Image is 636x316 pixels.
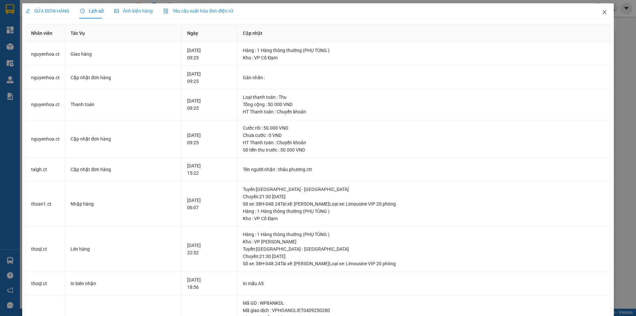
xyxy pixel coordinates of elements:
img: icon [163,9,169,14]
td: nguyenhoa.ct [26,89,65,120]
div: Lên hàng [71,245,176,253]
div: [DATE] 09:25 [187,70,232,85]
div: [DATE] 18:56 [187,276,232,291]
th: Nhân viên [26,24,65,42]
div: In mẫu A5 [243,280,605,287]
td: nguyenhoa.ct [26,42,65,66]
th: Tác Vụ [65,24,182,42]
div: HT Thanh toán : Chuyển khoản [243,108,605,115]
th: Ngày [182,24,238,42]
div: Hàng : 1 Hàng thông thường (PHỤ TÙNG ) [243,208,605,215]
div: Cập nhật đơn hàng [71,166,176,173]
td: thoql.ct [26,272,65,295]
span: SỬA ĐƠN HÀNG [26,8,70,14]
div: Mã GD : WP8ANKDL [243,299,605,307]
span: Ảnh kiện hàng [114,8,153,14]
div: Gán nhãn : [243,74,605,81]
div: Kho : VP Cổ Đạm [243,54,605,61]
td: thoan1.ct [26,181,65,227]
td: nguyenhoa.ct [26,120,65,158]
div: Kho : VP Cổ Đạm [243,215,605,222]
div: Cập nhật đơn hàng [71,135,176,143]
div: Thanh toán [71,101,176,108]
div: Hàng : 1 Hàng thông thường (PHỤ TÙNG ) [243,231,605,238]
div: Nhập hàng [71,200,176,208]
span: clock-circle [80,9,85,13]
div: Tổng cộng : 50.000 VND [243,101,605,108]
span: close [602,10,607,15]
div: HT Thanh toán : Chuyển khoản [243,139,605,146]
div: [DATE] 09:25 [187,132,232,146]
td: taigh.ct [26,158,65,181]
div: Tuyến : [GEOGRAPHIC_DATA] - [GEOGRAPHIC_DATA] Chuyến: 21:30 [DATE] Số xe: 38H-048.24 Tài xế: [PER... [243,186,605,208]
div: Số tiền thu trước : 50.000 VND [243,146,605,154]
td: thoql.ct [26,226,65,272]
th: Cập nhật [238,24,610,42]
td: nguyenhoa.ct [26,66,65,90]
div: Tên người nhận : thảo phương ctt [243,166,605,173]
div: [DATE] 09:25 [187,47,232,61]
span: Lịch sử [80,8,104,14]
div: Mã giao dịch : VPHOANGLIET0409250280 [243,307,605,314]
div: [DATE] 22:52 [187,242,232,256]
div: Cập nhật đơn hàng [71,74,176,81]
span: picture [114,9,119,13]
div: Cước rồi : 50.000 VND [243,124,605,132]
div: Kho : VP [PERSON_NAME] [243,238,605,245]
div: Giao hàng [71,50,176,58]
span: edit [26,9,30,13]
div: Tuyến : [GEOGRAPHIC_DATA] - [GEOGRAPHIC_DATA] Chuyến: 21:30 [DATE] Số xe: 38H-048.24 Tài xế: [PER... [243,245,605,267]
div: [DATE] 15:22 [187,162,232,177]
span: Yêu cầu xuất hóa đơn điện tử [163,8,233,14]
div: Hàng : 1 Hàng thông thường (PHỤ TÙNG ) [243,47,605,54]
div: Chưa cước : 0 VND [243,132,605,139]
div: [DATE] 06:07 [187,197,232,211]
div: Loại thanh toán : Thu [243,94,605,101]
div: [DATE] 09:25 [187,97,232,112]
button: Close [595,3,614,22]
div: In biên nhận [71,280,176,287]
